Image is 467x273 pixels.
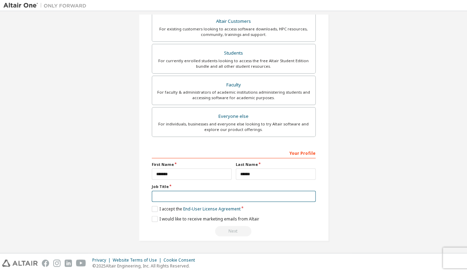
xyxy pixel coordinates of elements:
div: For currently enrolled students looking to access the free Altair Student Edition bundle and all ... [156,58,311,69]
img: youtube.svg [76,260,86,267]
div: Website Terms of Use [113,257,164,263]
img: Altair One [3,2,90,9]
label: I would like to receive marketing emails from Altair [152,216,259,222]
div: Altair Customers [156,17,311,26]
img: instagram.svg [53,260,60,267]
label: I accept the [152,206,241,212]
div: For faculty & administrators of academic institutions administering students and accessing softwa... [156,90,311,101]
div: Students [156,48,311,58]
img: altair_logo.svg [2,260,38,267]
label: First Name [152,162,232,167]
div: Cookie Consent [164,257,199,263]
div: Your Profile [152,147,316,158]
img: facebook.svg [42,260,49,267]
div: For existing customers looking to access software downloads, HPC resources, community, trainings ... [156,26,311,37]
label: Last Name [236,162,316,167]
p: © 2025 Altair Engineering, Inc. All Rights Reserved. [92,263,199,269]
img: linkedin.svg [65,260,72,267]
div: Privacy [92,257,113,263]
div: Read and acccept EULA to continue [152,226,316,236]
div: Everyone else [156,112,311,121]
div: For individuals, businesses and everyone else looking to try Altair software and explore our prod... [156,121,311,132]
a: End-User License Agreement [183,206,241,212]
label: Job Title [152,184,316,189]
div: Faculty [156,80,311,90]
